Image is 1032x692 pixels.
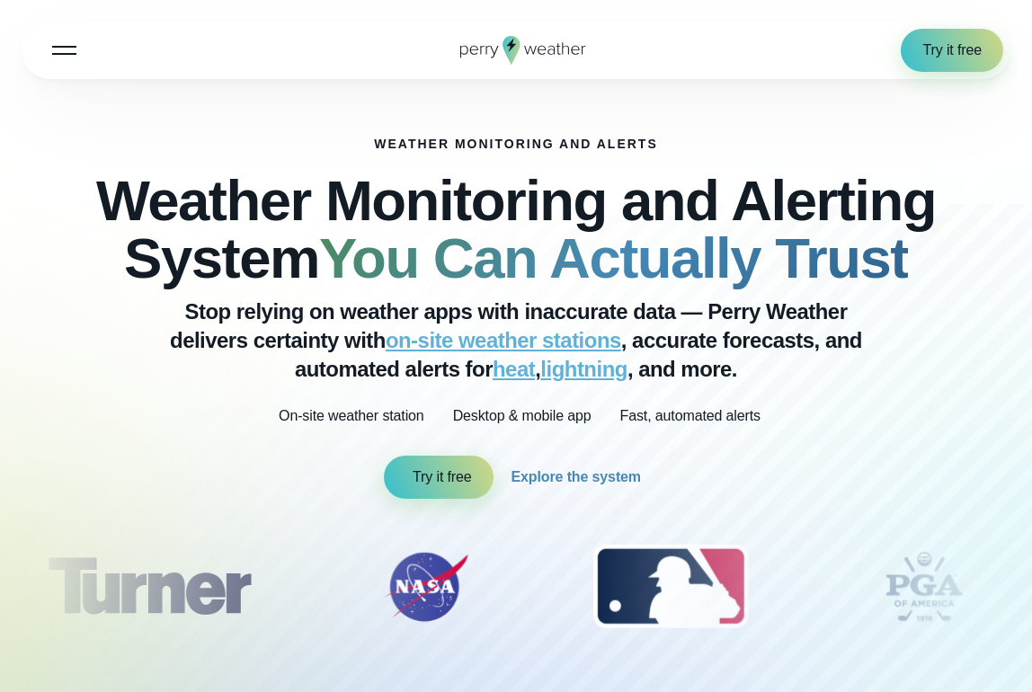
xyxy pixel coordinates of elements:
[540,357,627,381] a: lightning
[575,542,765,632] img: MLB.svg
[22,542,277,632] img: Turner-Construction_1.svg
[852,542,996,632] div: 4 of 12
[413,466,472,488] span: Try it free
[363,542,489,632] img: NASA.svg
[363,542,489,632] div: 2 of 12
[852,542,996,632] img: PGA.svg
[22,542,277,632] div: 1 of 12
[493,357,535,381] a: heat
[22,173,1010,287] h2: Weather Monitoring and Alerting System
[922,40,982,61] span: Try it free
[374,137,657,151] h1: Weather Monitoring and Alerts
[512,466,641,488] span: Explore the system
[279,405,424,427] p: On-site weather station
[22,542,1010,641] div: slideshow
[575,542,765,632] div: 3 of 12
[156,297,876,383] p: Stop relying on weather apps with inaccurate data — Perry Weather delivers certainty with , accur...
[384,456,494,499] a: Try it free
[386,328,621,352] a: on-site weather stations
[620,405,761,427] p: Fast, automated alerts
[453,405,592,427] p: Desktop & mobile app
[512,456,648,499] a: Explore the system
[901,29,1003,72] a: Try it free
[319,226,908,289] strong: You Can Actually Trust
